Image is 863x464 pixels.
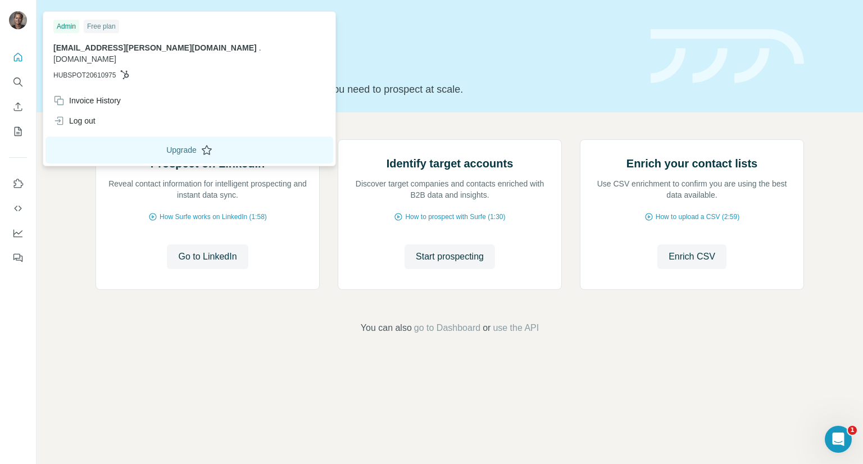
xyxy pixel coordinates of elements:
button: go to Dashboard [414,321,480,335]
h1: Let’s prospect together [96,52,637,75]
span: Enrich CSV [669,250,715,263]
button: Dashboard [9,223,27,243]
button: Search [9,72,27,92]
button: use the API [493,321,539,335]
span: [EMAIL_ADDRESS][PERSON_NAME][DOMAIN_NAME] [53,43,257,52]
button: Use Surfe API [9,198,27,219]
span: How to prospect with Surfe (1:30) [405,212,505,222]
h2: Identify target accounts [387,156,514,171]
button: Feedback [9,248,27,268]
span: or [483,321,490,335]
p: Reveal contact information for intelligent prospecting and instant data sync. [107,178,308,201]
span: 1 [848,426,857,435]
p: Use CSV enrichment to confirm you are using the best data available. [592,178,792,201]
button: Enrich CSV [657,244,726,269]
h2: Enrich your contact lists [626,156,757,171]
p: Discover target companies and contacts enriched with B2B data and insights. [349,178,550,201]
div: Log out [53,115,96,126]
span: Start prospecting [416,250,484,263]
div: Admin [53,20,79,33]
p: Pick your starting point and we’ll provide everything you need to prospect at scale. [96,81,637,97]
span: [DOMAIN_NAME] [53,54,116,63]
img: Avatar [9,11,27,29]
span: How Surfe works on LinkedIn (1:58) [160,212,267,222]
div: Free plan [84,20,119,33]
button: Enrich CSV [9,97,27,117]
iframe: Intercom live chat [825,426,852,453]
button: My lists [9,121,27,142]
div: Invoice History [53,95,121,106]
div: Quick start [96,21,637,32]
span: How to upload a CSV (2:59) [656,212,739,222]
img: banner [651,29,804,84]
button: Quick start [9,47,27,67]
span: HUBSPOT20610975 [53,70,116,80]
span: Go to LinkedIn [178,250,237,263]
button: Start prospecting [405,244,495,269]
button: Use Surfe on LinkedIn [9,174,27,194]
button: Upgrade [46,137,333,163]
span: You can also [361,321,412,335]
button: Go to LinkedIn [167,244,248,269]
span: . [259,43,261,52]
